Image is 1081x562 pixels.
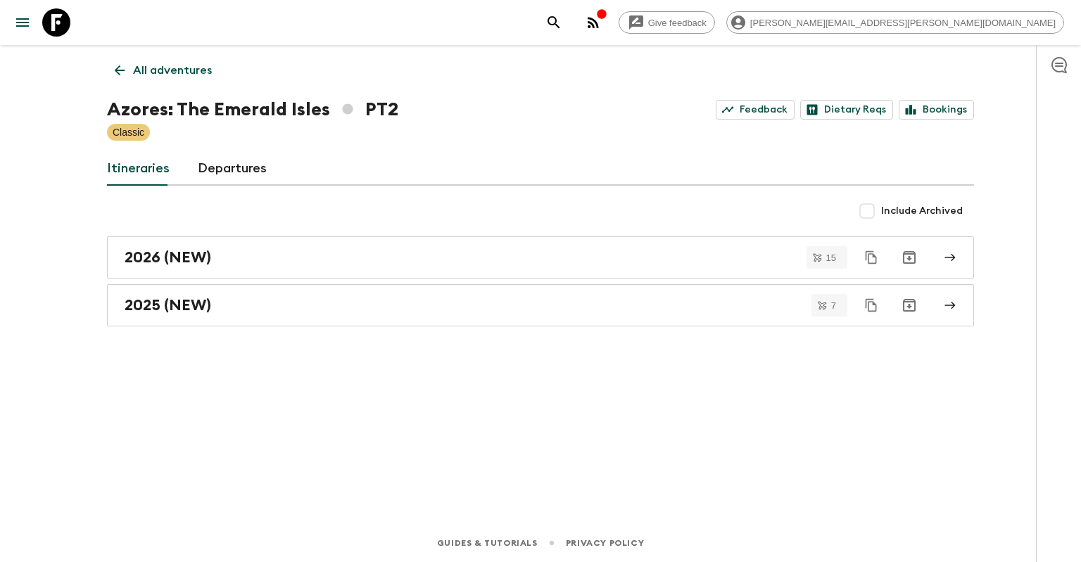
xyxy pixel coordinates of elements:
[800,100,893,120] a: Dietary Reqs
[726,11,1064,34] div: [PERSON_NAME][EMAIL_ADDRESS][PERSON_NAME][DOMAIN_NAME]
[859,293,884,318] button: Duplicate
[818,253,845,262] span: 15
[742,18,1063,28] span: [PERSON_NAME][EMAIL_ADDRESS][PERSON_NAME][DOMAIN_NAME]
[125,296,211,314] h2: 2025 (NEW)
[133,62,212,79] p: All adventures
[881,204,963,218] span: Include Archived
[8,8,37,37] button: menu
[859,245,884,270] button: Duplicate
[113,125,144,139] p: Classic
[640,18,714,28] span: Give feedback
[107,236,974,279] a: 2026 (NEW)
[107,152,170,186] a: Itineraries
[540,8,568,37] button: search adventures
[899,100,974,120] a: Bookings
[716,100,795,120] a: Feedback
[895,291,923,319] button: Archive
[107,96,398,124] h1: Azores: The Emerald Isles PT2
[566,535,644,551] a: Privacy Policy
[107,284,974,326] a: 2025 (NEW)
[107,56,220,84] a: All adventures
[823,301,845,310] span: 7
[125,248,211,267] h2: 2026 (NEW)
[619,11,715,34] a: Give feedback
[895,243,923,272] button: Archive
[437,535,538,551] a: Guides & Tutorials
[198,152,267,186] a: Departures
